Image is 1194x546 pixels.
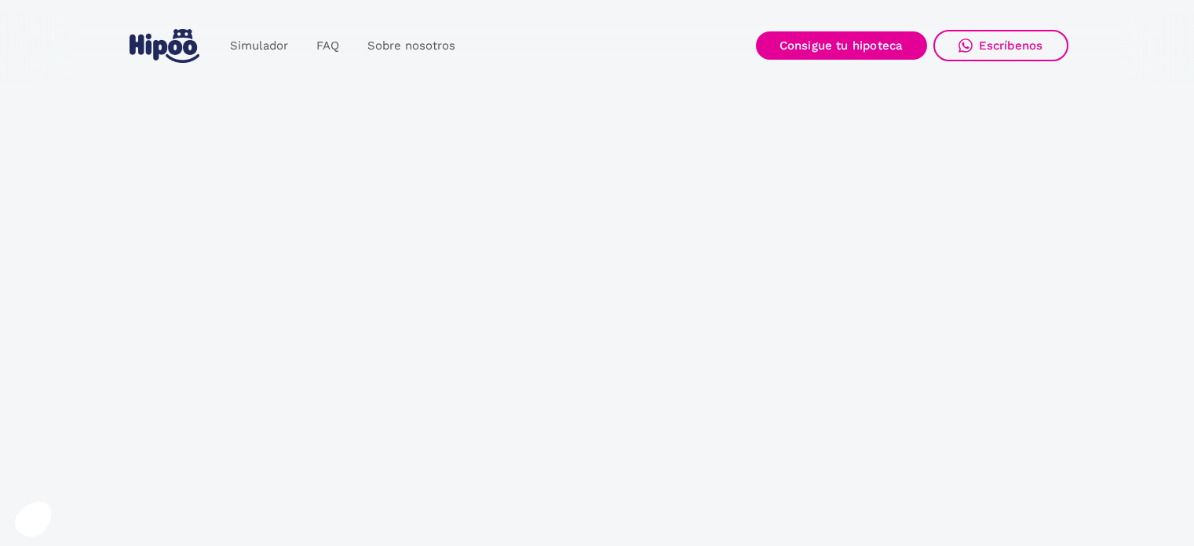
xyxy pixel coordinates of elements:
a: FAQ [302,31,353,61]
div: Escríbenos [979,38,1043,53]
a: home [126,23,203,69]
a: Consigue tu hipoteca [756,31,927,60]
a: Sobre nosotros [353,31,469,61]
a: Escríbenos [933,30,1068,61]
a: Simulador [216,31,302,61]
